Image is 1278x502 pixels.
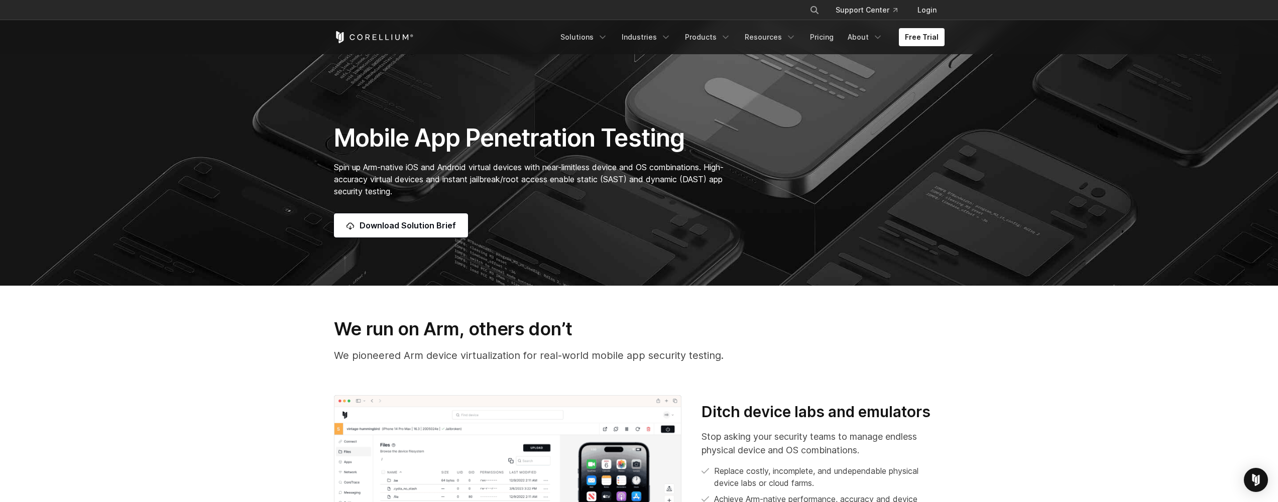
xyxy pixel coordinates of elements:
[554,28,614,46] a: Solutions
[334,348,945,363] p: We pioneered Arm device virtualization for real-world mobile app security testing.
[805,1,824,19] button: Search
[739,28,802,46] a: Resources
[842,28,889,46] a: About
[679,28,737,46] a: Products
[360,219,456,231] span: Download Solution Brief
[702,403,944,422] h3: Ditch device labs and emulators
[334,162,724,196] span: Spin up Arm-native iOS and Android virtual devices with near-limitless device and OS combinations...
[714,465,944,489] p: Replace costly, incomplete, and undependable physical device labs or cloud farms.
[909,1,945,19] a: Login
[797,1,945,19] div: Navigation Menu
[616,28,677,46] a: Industries
[334,213,468,237] a: Download Solution Brief
[828,1,905,19] a: Support Center
[899,28,945,46] a: Free Trial
[554,28,945,46] div: Navigation Menu
[334,31,414,43] a: Corellium Home
[702,430,944,457] p: Stop asking your security teams to manage endless physical device and OS combinations.
[804,28,840,46] a: Pricing
[1244,468,1268,492] div: Open Intercom Messenger
[334,123,734,153] h1: Mobile App Penetration Testing
[334,318,945,340] h3: We run on Arm, others don’t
